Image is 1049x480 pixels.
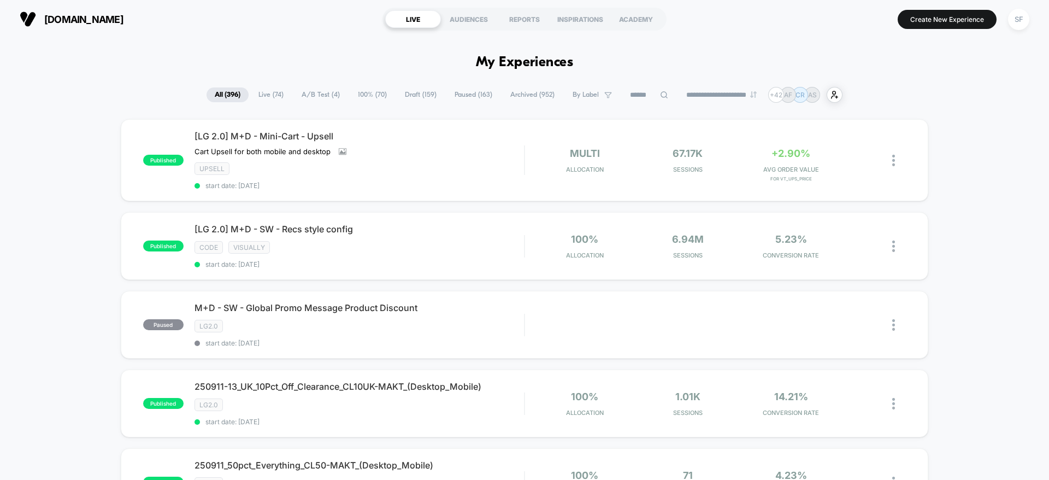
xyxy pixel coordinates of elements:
span: Allocation [566,166,604,173]
span: for VT_UpS_Price [742,176,840,182]
span: Draft ( 159 ) [397,87,445,102]
span: published [143,398,184,409]
p: AS [808,91,817,99]
span: start date: [DATE] [195,260,524,268]
img: close [892,155,895,166]
span: AVG ORDER VALUE [742,166,840,173]
span: multi [570,148,600,159]
span: 5.23% [775,233,807,245]
span: start date: [DATE] [195,418,524,426]
span: [LG 2.0] M+D - Mini-Cart - Upsell [195,131,524,142]
span: M+D - SW - Global Promo Message Product Discount [195,302,524,313]
h1: My Experiences [476,55,574,71]
span: Sessions [639,251,737,259]
span: 250911-13_UK_10Pct_Off_Clearance_CL10UK-MAKT_(Desktop_Mobile) [195,381,524,392]
span: [LG 2.0] M+D - SW - Recs style config [195,224,524,235]
span: start date: [DATE] [195,182,524,190]
span: paused [143,319,184,330]
span: A/B Test ( 4 ) [293,87,348,102]
span: Allocation [566,251,604,259]
span: CONVERSION RATE [742,409,840,417]
span: Archived ( 952 ) [502,87,563,102]
div: REPORTS [497,10,552,28]
button: SF [1005,8,1033,31]
span: 250911_50pct_Everything_CL50-MAKT_(Desktop_Mobile) [195,460,524,471]
span: 100% [571,233,598,245]
p: AF [784,91,792,99]
span: All ( 396 ) [207,87,249,102]
span: published [143,155,184,166]
span: CONVERSION RATE [742,251,840,259]
img: close [892,241,895,252]
div: SF [1008,9,1029,30]
span: start date: [DATE] [195,339,524,347]
div: ACADEMY [608,10,664,28]
img: Visually logo [20,11,36,27]
span: Allocation [566,409,604,417]
span: code [195,241,223,254]
span: Cart Upsell for both mobile and desktop [195,147,331,156]
div: LIVE [385,10,441,28]
span: visually [228,241,270,254]
span: Upsell [195,162,229,175]
span: LG2.0 [195,320,223,332]
div: INSPIRATIONS [552,10,608,28]
button: [DOMAIN_NAME] [16,10,127,28]
span: 100% [571,391,598,402]
button: Create New Experience [898,10,997,29]
span: published [143,241,184,251]
span: Sessions [639,409,737,417]
span: By Label [573,91,599,99]
span: LG2.0 [195,399,223,411]
span: 100% ( 70 ) [350,87,395,102]
span: Sessions [639,166,737,173]
img: end [750,91,757,98]
img: close [892,319,895,331]
img: close [892,398,895,409]
div: AUDIENCES [441,10,497,28]
span: 6.94M [672,233,704,245]
span: Paused ( 163 ) [446,87,500,102]
span: [DOMAIN_NAME] [44,14,123,25]
span: +2.90% [771,148,810,159]
span: Live ( 74 ) [250,87,292,102]
span: 67.17k [673,148,703,159]
p: CR [795,91,805,99]
span: 1.01k [675,391,700,402]
span: 14.21% [774,391,808,402]
div: + 42 [768,87,784,103]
